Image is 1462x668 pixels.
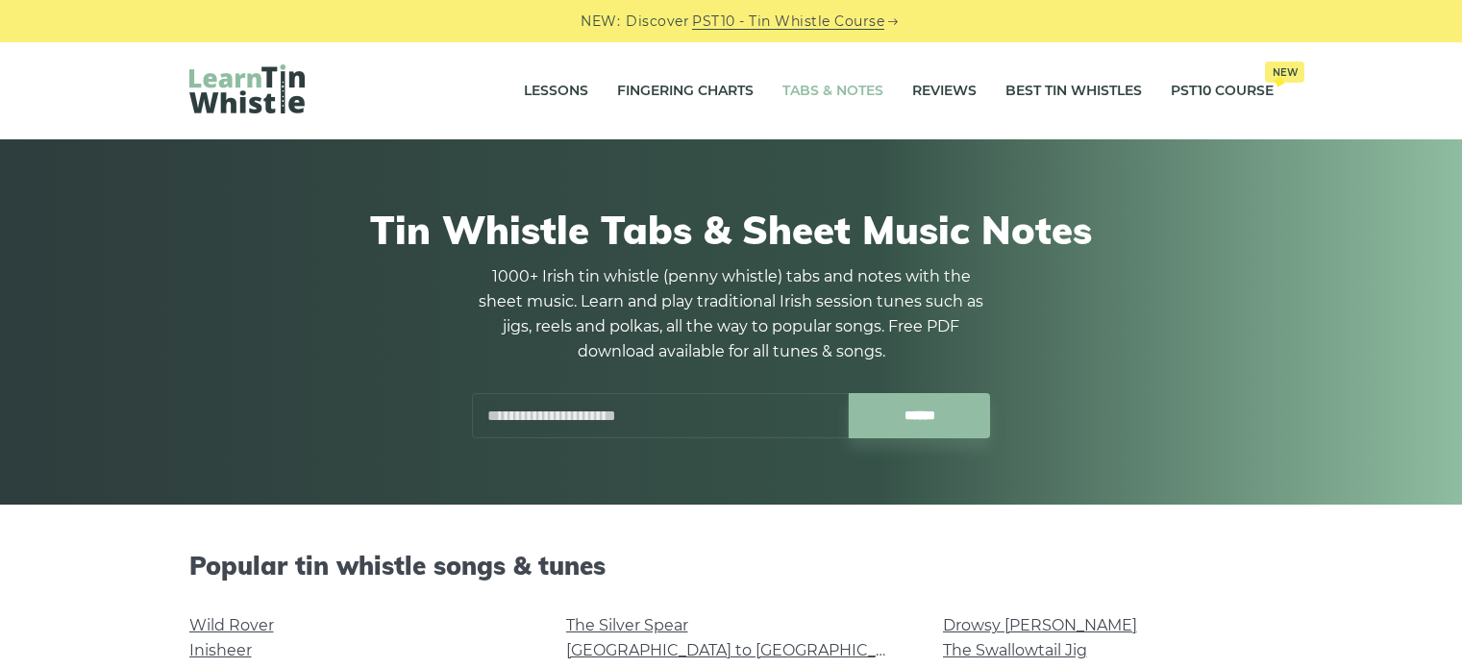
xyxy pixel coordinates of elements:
[1171,67,1274,115] a: PST10 CourseNew
[1265,62,1304,83] span: New
[782,67,883,115] a: Tabs & Notes
[189,207,1274,253] h1: Tin Whistle Tabs & Sheet Music Notes
[566,616,688,634] a: The Silver Spear
[189,551,1274,581] h2: Popular tin whistle songs & tunes
[472,264,991,364] p: 1000+ Irish tin whistle (penny whistle) tabs and notes with the sheet music. Learn and play tradi...
[912,67,977,115] a: Reviews
[943,641,1087,659] a: The Swallowtail Jig
[943,616,1137,634] a: Drowsy [PERSON_NAME]
[189,616,274,634] a: Wild Rover
[189,641,252,659] a: Inisheer
[189,64,305,113] img: LearnTinWhistle.com
[566,641,921,659] a: [GEOGRAPHIC_DATA] to [GEOGRAPHIC_DATA]
[524,67,588,115] a: Lessons
[1005,67,1142,115] a: Best Tin Whistles
[617,67,754,115] a: Fingering Charts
